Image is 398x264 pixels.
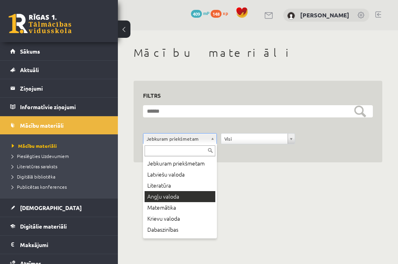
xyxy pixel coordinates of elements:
div: Dabaszinības [145,224,215,235]
div: Datorika [145,235,215,246]
div: Latviešu valoda [145,169,215,180]
div: Krievu valoda [145,213,215,224]
div: Literatūra [145,180,215,191]
div: Matemātika [145,202,215,213]
div: Angļu valoda [145,191,215,202]
div: Jebkuram priekšmetam [145,158,215,169]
